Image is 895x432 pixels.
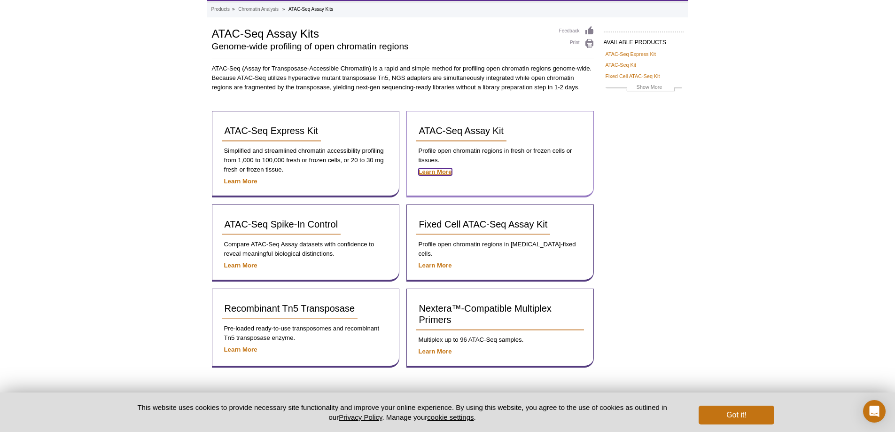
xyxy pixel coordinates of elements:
div: Open Intercom Messenger [863,400,886,423]
li: ATAC-Seq Assay Kits [288,7,333,12]
a: Learn More [419,168,452,175]
a: Privacy Policy [339,413,382,421]
li: » [232,7,235,12]
a: Fixed Cell ATAC-Seq Assay Kit [416,214,551,235]
span: Nextera™-Compatible Multiplex Primers [419,303,552,325]
button: Got it! [699,406,774,424]
p: This website uses cookies to provide necessary site functionality and improve your online experie... [121,402,684,422]
span: ATAC-Seq Assay Kit [419,126,504,136]
a: Learn More [224,262,257,269]
a: Learn More [224,346,257,353]
a: Recombinant Tn5 Transposase [222,298,358,319]
span: ATAC-Seq Spike-In Control [225,219,338,229]
a: Nextera™-Compatible Multiplex Primers [416,298,584,330]
a: ATAC-Seq Assay Kit [416,121,506,141]
p: Multiplex up to 96 ATAC-Seq samples. [416,335,584,345]
p: Profile open chromatin regions in [MEDICAL_DATA]-fixed cells. [416,240,584,259]
span: ATAC-Seq Express Kit [225,126,318,136]
a: Learn More [419,262,452,269]
a: Products [211,5,230,14]
a: Feedback [559,26,594,36]
p: Profile open chromatin regions in fresh or frozen cells or tissues. [416,146,584,165]
span: Recombinant Tn5 Transposase [225,303,355,314]
a: Show More [606,83,682,94]
p: Simplified and streamlined chromatin accessibility profiling from 1,000 to 100,000 fresh or froze... [222,146,389,174]
li: » [282,7,285,12]
a: ATAC-Seq Express Kit [606,50,656,58]
a: Chromatin Analysis [238,5,279,14]
a: ATAC-Seq Kit [606,61,637,69]
h2: Genome-wide profiling of open chromatin regions [212,42,550,51]
a: Print [559,39,594,49]
a: ATAC-Seq Spike-In Control [222,214,341,235]
h1: ATAC-Seq Assay Kits [212,26,550,40]
button: cookie settings [427,413,474,421]
a: ATAC-Seq Express Kit [222,121,321,141]
span: Fixed Cell ATAC-Seq Assay Kit [419,219,548,229]
a: Learn More [224,178,257,185]
a: Learn More [419,348,452,355]
a: Fixed Cell ATAC-Seq Kit [606,72,660,80]
p: Pre-loaded ready-to-use transposomes and recombinant Tn5 transposase enzyme. [222,324,389,343]
p: ATAC-Seq (Assay for Transposase-Accessible Chromatin) is a rapid and simple method for profiling ... [212,64,594,92]
p: Compare ATAC-Seq Assay datasets with confidence to reveal meaningful biological distinctions. [222,240,389,259]
h2: AVAILABLE PRODUCTS [604,31,684,48]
